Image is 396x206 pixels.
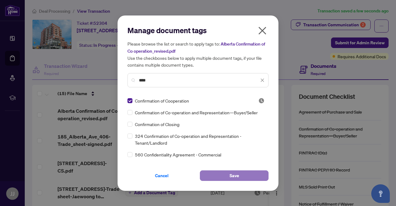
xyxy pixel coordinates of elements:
[127,170,196,181] button: Cancel
[258,98,265,104] img: status
[260,78,265,82] span: close
[135,151,221,158] span: 560 Confidentiality Agreement - Commercial
[127,40,269,68] h5: Please browse the list or search to apply tags to: Use the checkboxes below to apply multiple doc...
[135,121,179,128] span: Confirmation of Closing
[135,97,189,104] span: Confirmation of Cooperation
[135,133,265,146] span: 324 Confirmation of Co-operation and Representation - Tenant/Landlord
[127,25,269,35] h2: Manage document tags
[230,171,239,181] span: Save
[258,98,265,104] span: Pending Review
[155,171,169,181] span: Cancel
[200,170,269,181] button: Save
[135,109,258,116] span: Confirmation of Co-operation and Representation—Buyer/Seller
[257,26,267,36] span: close
[371,184,390,203] button: Open asap
[127,41,265,54] span: Alberta Confirmation of Co operation_revised.pdf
